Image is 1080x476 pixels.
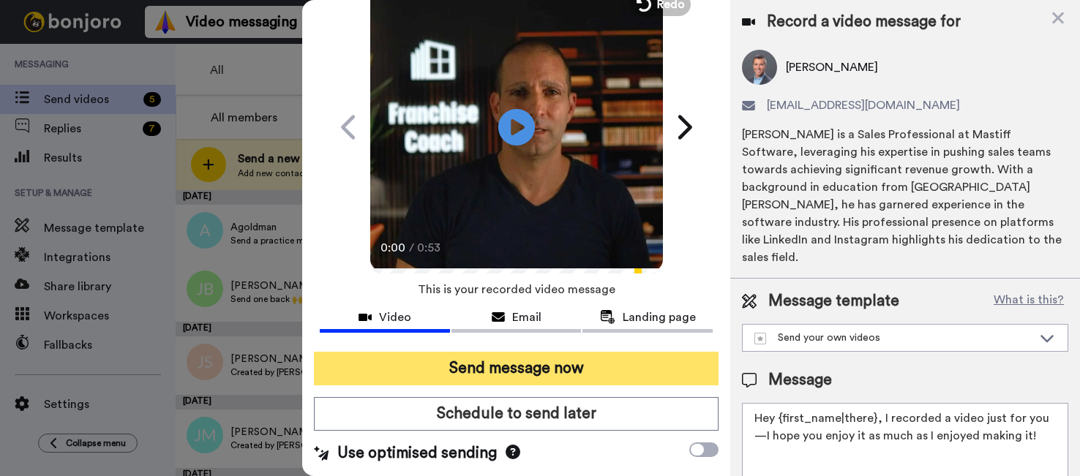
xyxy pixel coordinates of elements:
[754,333,766,344] img: demo-template.svg
[754,330,1032,345] div: Send your own videos
[379,309,411,326] span: Video
[742,126,1068,266] div: [PERSON_NAME] is a Sales Professional at Mastiff Software, leveraging his expertise in pushing sa...
[314,397,718,431] button: Schedule to send later
[314,352,718,385] button: Send message now
[768,369,832,391] span: Message
[623,309,696,326] span: Landing page
[418,273,615,306] span: This is your recorded video message
[337,442,497,464] span: Use optimised sending
[512,309,541,326] span: Email
[989,290,1068,312] button: What is this?
[417,239,443,257] span: 0:53
[380,239,406,257] span: 0:00
[409,239,414,257] span: /
[767,97,960,114] span: [EMAIL_ADDRESS][DOMAIN_NAME]
[768,290,899,312] span: Message template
